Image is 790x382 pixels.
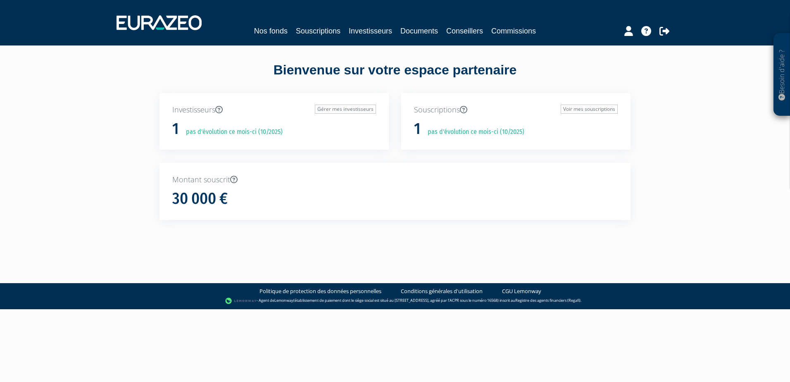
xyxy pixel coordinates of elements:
[502,287,541,295] a: CGU Lemonway
[254,25,288,37] a: Nos fonds
[491,25,536,37] a: Commissions
[400,25,438,37] a: Documents
[414,105,618,115] p: Souscriptions
[777,38,787,112] p: Besoin d'aide ?
[401,287,483,295] a: Conditions générales d'utilisation
[225,297,257,305] img: logo-lemonway.png
[274,298,293,303] a: Lemonway
[172,105,376,115] p: Investisseurs
[8,297,782,305] div: - Agent de (établissement de paiement dont le siège social est situé au [STREET_ADDRESS], agréé p...
[117,15,202,30] img: 1732889491-logotype_eurazeo_blanc_rvb.png
[172,120,179,138] h1: 1
[446,25,483,37] a: Conseillers
[422,127,524,137] p: pas d'évolution ce mois-ci (10/2025)
[349,25,392,37] a: Investisseurs
[414,120,421,138] h1: 1
[515,298,581,303] a: Registre des agents financiers (Regafi)
[172,190,228,208] h1: 30 000 €
[153,61,637,93] div: Bienvenue sur votre espace partenaire
[180,127,283,137] p: pas d'évolution ce mois-ci (10/2025)
[172,174,618,185] p: Montant souscrit
[259,287,381,295] a: Politique de protection des données personnelles
[561,105,618,114] a: Voir mes souscriptions
[315,105,376,114] a: Gérer mes investisseurs
[296,25,340,37] a: Souscriptions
